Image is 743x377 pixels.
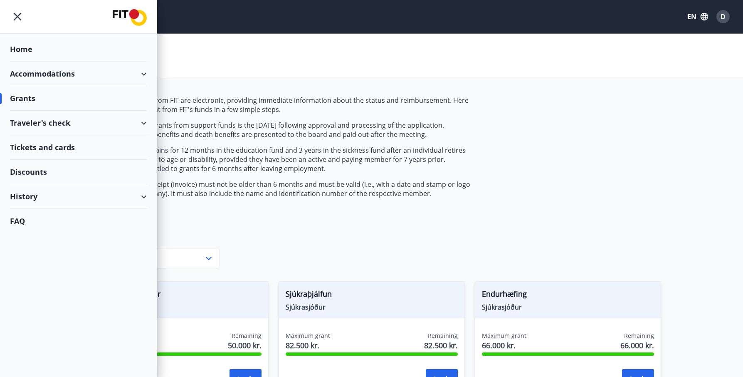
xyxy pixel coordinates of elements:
span: Maximum grant [482,332,526,340]
span: D [721,12,726,21]
div: Discounts [10,160,147,184]
span: Sjúkrasjóður [89,303,262,312]
p: The payment date for grants from support funds is the [DATE] following approval and processing of... [82,121,475,139]
p: The right to grants remains for 12 months in the education fund and 3 years in the sickness fund ... [82,146,475,173]
p: Applications for funds from FIT are electronic, providing immediate information about the status ... [82,96,475,114]
span: Endurhæfing [482,288,654,303]
div: Accommodations [10,62,147,86]
button: menu [10,9,25,24]
div: Home [10,37,147,62]
div: FAQ [10,209,147,233]
span: Líkamsræktarstyrkur [89,288,262,303]
span: 82.500 kr. [424,340,458,351]
span: Sjúkrasjóður [286,303,458,312]
button: D [713,7,733,27]
span: Remaining [232,332,262,340]
span: 50.000 kr. [228,340,262,351]
span: Maximum grant [286,332,330,340]
span: 66.000 kr. [620,340,654,351]
button: EN [684,9,711,24]
p: Please note that the receipt (invoice) must not be older than 6 months and must be valid (i.e., w... [82,180,475,198]
div: Traveler's check [10,111,147,135]
span: Remaining [428,332,458,340]
div: History [10,184,147,209]
span: Remaining [624,332,654,340]
span: Sjúkraþjálfun [286,288,458,303]
span: 82.500 kr. [286,340,330,351]
span: 66.000 kr. [482,340,526,351]
img: union_logo [113,9,147,26]
div: Grants [10,86,147,111]
span: Sjúkrasjóður [482,303,654,312]
div: Tickets and cards [10,135,147,160]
